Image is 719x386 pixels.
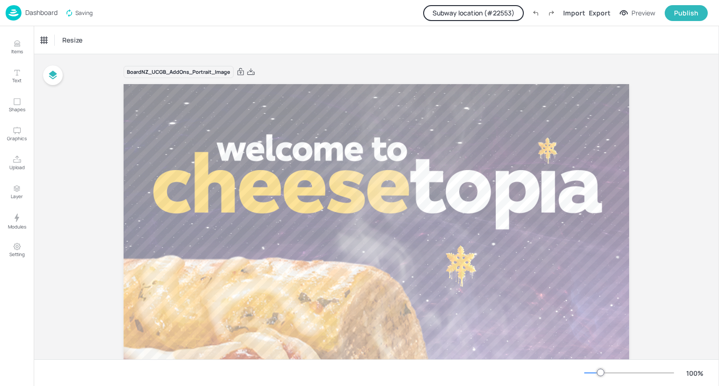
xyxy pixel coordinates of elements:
div: Preview [631,8,655,18]
label: Undo (Ctrl + Z) [528,5,543,21]
button: Preview [614,6,661,20]
button: Subway location (#22553) [423,5,524,21]
button: Publish [665,5,708,21]
img: logo-86c26b7e.jpg [6,5,22,21]
p: Dashboard [25,9,58,16]
div: Export [589,8,610,18]
div: Board NZ_UCGB_AddOns_Portrait_Image [124,66,234,79]
span: Saving [65,8,93,18]
div: Import [563,8,585,18]
label: Redo (Ctrl + Y) [543,5,559,21]
div: Publish [674,8,698,18]
div: 100 % [683,368,706,378]
span: Resize [60,35,84,45]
